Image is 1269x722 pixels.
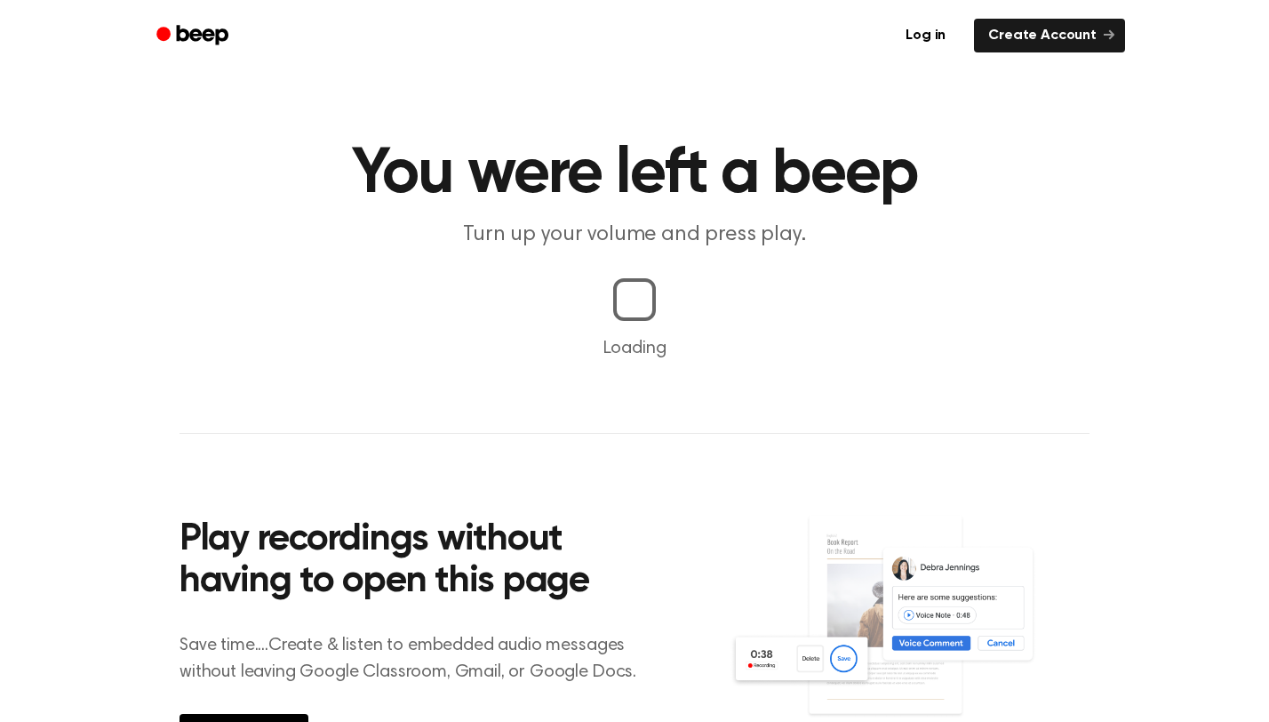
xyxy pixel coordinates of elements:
[974,19,1125,52] a: Create Account
[144,19,244,53] a: Beep
[180,142,1089,206] h1: You were left a beep
[180,632,658,686] p: Save time....Create & listen to embedded audio messages without leaving Google Classroom, Gmail, ...
[180,519,658,604] h2: Play recordings without having to open this page
[21,335,1248,362] p: Loading
[293,221,976,250] p: Turn up your volume and press play.
[888,15,963,56] a: Log in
